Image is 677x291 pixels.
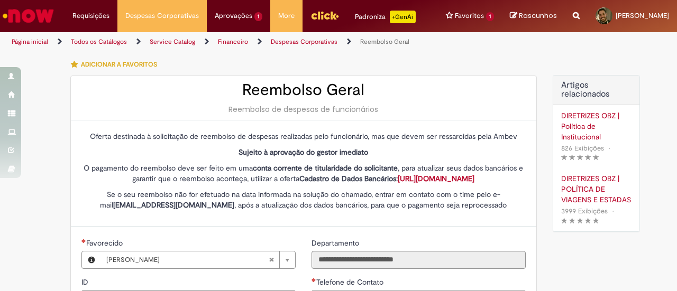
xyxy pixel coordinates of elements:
[106,251,269,268] span: [PERSON_NAME]
[8,32,443,52] ul: Trilhas de página
[81,60,157,69] span: Adicionar a Favoritos
[561,173,632,205] a: DIRETRIZES OBZ | POLÍTICA DE VIAGENS E ESTADAS
[1,5,56,26] img: ServiceNow
[561,206,608,215] span: 3999 Exibições
[81,277,90,287] label: Somente leitura - ID
[316,277,386,287] span: Telefone de Contato
[81,163,526,184] p: O pagamento do reembolso deve ser feito em uma , para atualizar seus dados bancários e garantir q...
[113,200,234,210] strong: [EMAIL_ADDRESS][DOMAIN_NAME]
[86,238,125,248] span: Necessários - Favorecido
[355,11,416,23] div: Padroniza
[72,11,109,21] span: Requisições
[360,37,409,46] a: Reembolso Geral
[12,37,48,46] a: Página inicial
[218,37,248,46] a: Financeiro
[390,11,416,23] p: +GenAi
[254,12,262,21] span: 1
[81,131,526,142] p: Oferta destinada à solicitação de reembolso de despesas realizadas pelo funcionário, mas que deve...
[215,11,252,21] span: Aprovações
[561,110,632,142] a: DIRETRIZES OBZ | Política de Institucional
[71,37,127,46] a: Todos os Catálogos
[271,37,337,46] a: Despesas Corporativas
[101,251,295,268] a: [PERSON_NAME]Limpar campo Favorecido
[455,11,484,21] span: Favoritos
[486,12,494,21] span: 1
[82,251,101,268] button: Favorecido, Visualizar este registro Gustavo Gandolfi Dutra
[239,147,368,157] strong: Sujeito à aprovação do gestor imediato
[312,278,316,282] span: Necessários
[310,7,339,23] img: click_logo_yellow_360x200.png
[312,251,526,269] input: Departamento
[253,163,398,173] strong: conta corrente de titularidade do solicitante
[398,174,474,183] a: [URL][DOMAIN_NAME]
[81,104,526,115] div: Reembolso de despesas de funcionários
[81,277,90,287] span: Somente leitura - ID
[510,11,557,21] a: Rascunhos
[561,81,632,99] h3: Artigos relacionados
[81,189,526,210] p: Se o seu reembolso não for efetuado na data informada na solução do chamado, entrar em contato co...
[150,37,195,46] a: Service Catalog
[70,53,163,76] button: Adicionar a Favoritos
[81,81,526,99] h2: Reembolso Geral
[606,141,612,155] span: •
[616,11,669,20] span: [PERSON_NAME]
[81,239,86,243] span: Obrigatório Preenchido
[263,251,279,268] abbr: Limpar campo Favorecido
[278,11,295,21] span: More
[519,11,557,21] span: Rascunhos
[610,204,616,218] span: •
[561,144,604,153] span: 826 Exibições
[312,238,361,248] label: Somente leitura - Departamento
[125,11,199,21] span: Despesas Corporativas
[299,174,474,183] strong: Cadastro de Dados Bancários:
